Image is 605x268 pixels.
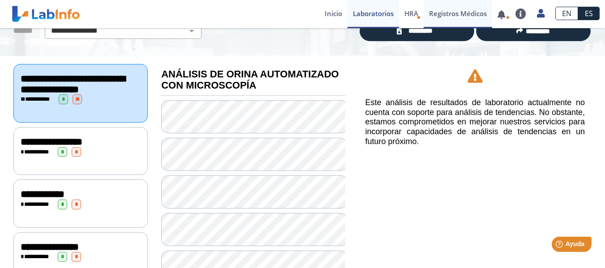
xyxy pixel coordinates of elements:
font: HRA [404,9,418,18]
font: ANÁLISIS DE ORINA AUTOMATIZADO CON MICROSCOPÍA [161,68,339,91]
font: ES [585,9,593,18]
font: Registros Médicos [429,9,487,18]
font: Laboratorios [353,9,394,18]
font: Inicio [325,9,342,18]
font: EN [562,9,571,18]
iframe: Lanzador de widgets de ayuda [525,233,595,258]
font: Este análisis de resultados de laboratorio actualmente no cuenta con soporte para análisis de ten... [365,98,585,145]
